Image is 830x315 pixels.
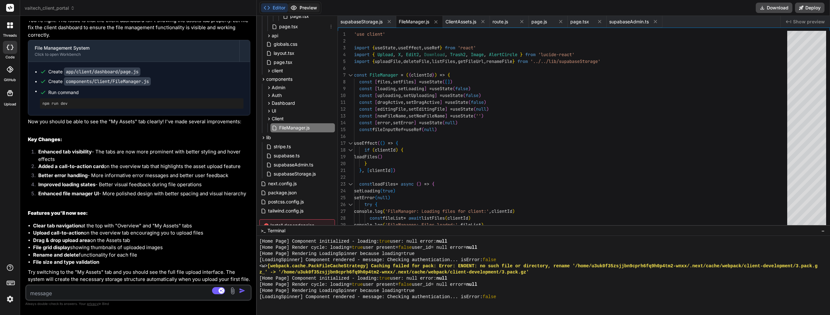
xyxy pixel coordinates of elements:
span: UI [272,108,276,114]
span: ) [380,154,383,160]
span: ) [388,195,390,200]
div: 4 [338,51,346,58]
div: 17 [338,140,346,147]
code: app/client/dashboard/page.js [64,67,140,76]
span: ( [421,127,424,132]
span: console [354,222,372,228]
span: ( [377,140,380,146]
span: useState [453,106,473,112]
li: - Better visual feedback during file operations [33,181,250,190]
div: File Management System [35,45,233,51]
span: { [375,201,377,207]
div: 3 [338,44,346,51]
span: log [375,208,383,214]
div: 21 [338,167,346,174]
span: ) [468,86,471,91]
div: 18 [338,147,346,153]
span: , [390,120,393,126]
span: , [445,52,447,57]
span: deleteFile [403,58,429,64]
span: clientId [411,72,432,78]
strong: Enhanced file manager UI [38,190,99,197]
span: , [466,52,468,57]
span: ] [445,106,447,112]
span: ( [372,147,375,153]
span: clientId [375,147,396,153]
span: null [476,106,486,112]
span: from [517,58,528,64]
div: 9 [338,85,346,92]
span: Edit2 [406,52,419,57]
span: ) [512,208,515,214]
span: ClientAssets.js [445,18,476,25]
span: Run command [48,89,243,96]
span: loadFiles [354,154,377,160]
span: = [450,113,453,119]
span: Auth [272,92,282,99]
span: } [364,161,367,166]
span: Client [272,115,284,122]
button: Editor [261,3,288,12]
span: log [375,222,383,228]
button: File Management SystemClick to open Workbench [28,40,239,62]
span: null [445,120,455,126]
span: Admin [272,84,285,91]
span: FileManager.js [279,124,310,132]
span: vaitech_client_portal [25,5,75,11]
span: ) [396,147,398,153]
span: , [362,167,364,173]
p: You're right! The issue is that the client dashboard isn't showing the assets tab properly. Let m... [28,17,250,39]
span: 'FileManager: Loading files for client:' [385,208,489,214]
span: supabaseAdmin.ts [273,161,314,169]
span: ] [434,92,437,98]
span: = [401,72,403,78]
div: 20 [338,160,346,167]
span: , [429,58,432,64]
span: components [266,76,292,82]
span: ] [447,79,450,85]
span: , [401,92,403,98]
div: 22 [338,174,346,181]
span: uploading [377,92,401,98]
div: Click to open Workbench [35,52,233,57]
span: , [484,52,486,57]
span: next.config.js [267,180,297,188]
span: useState [432,86,453,91]
div: Click to collapse the range. [346,140,355,147]
span: ( [380,188,383,194]
span: newFileName [377,113,406,119]
span: , [401,52,403,57]
span: AlertCircle [489,52,517,57]
span: ( [377,154,380,160]
img: icon [239,287,245,294]
img: settings [5,294,16,305]
span: FileManager [370,72,398,78]
span: , [406,113,409,119]
span: , [403,99,406,105]
span: try [364,201,372,207]
span: false [455,86,468,91]
span: fileInputRef [372,127,403,132]
strong: Improved loading states [38,181,95,188]
span: import [354,58,370,64]
span: setFiles [393,79,414,85]
span: useRef [424,45,440,51]
span: = [450,106,453,112]
span: const [359,99,372,105]
div: Click to collapse the range. [346,181,355,188]
span: ( [468,99,471,105]
span: const [359,181,372,187]
span: ) [450,79,453,85]
div: 6 [338,65,346,72]
span: ) [481,113,484,119]
span: const [359,113,372,119]
span: setLoading [398,86,424,91]
span: setEditingFile [409,106,445,112]
span: [ [367,167,370,173]
div: Click to collapse the range. [346,201,355,208]
span: const [359,106,372,112]
span: setUploading [403,92,434,98]
span: clientId [492,208,512,214]
span: ( [383,208,385,214]
span: from [445,45,455,51]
